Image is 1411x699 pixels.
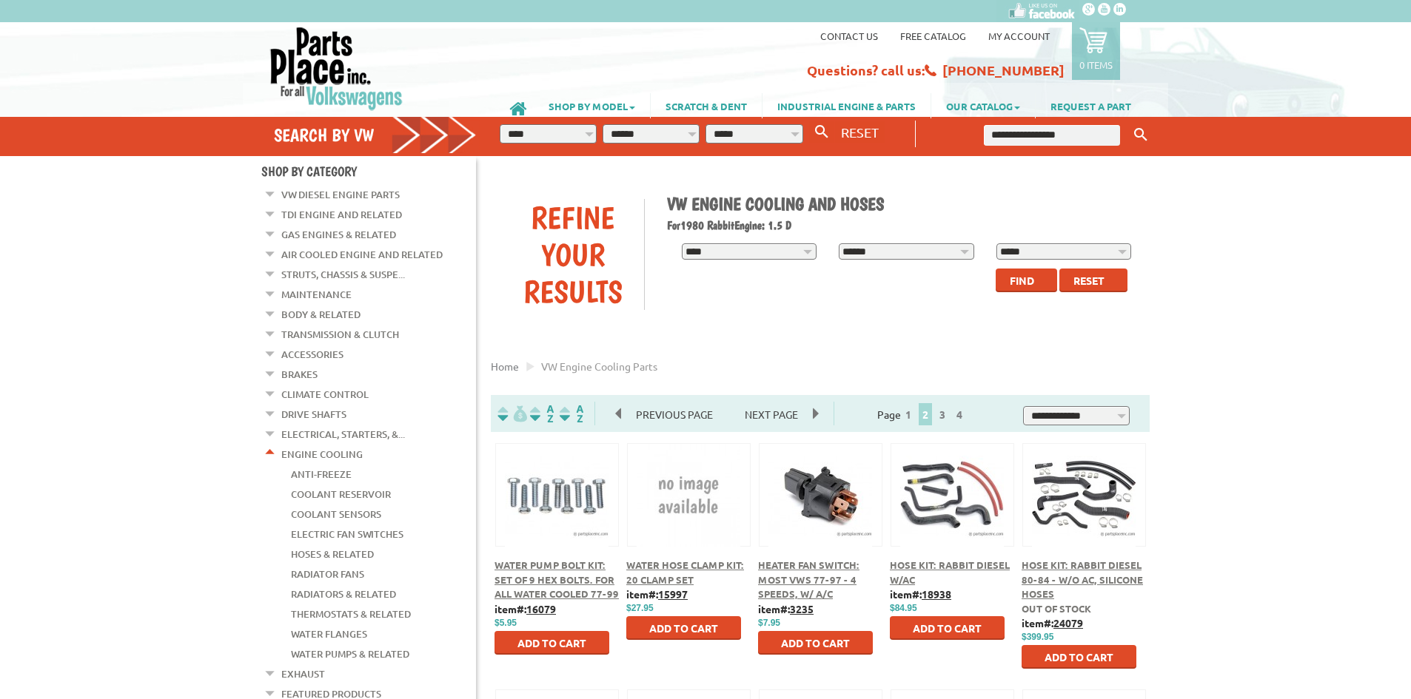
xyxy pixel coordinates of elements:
span: Previous Page [621,403,728,425]
a: TDI Engine and Related [281,205,402,224]
span: $399.95 [1022,632,1053,642]
a: Brakes [281,365,318,384]
a: Accessories [281,345,343,364]
span: Add to Cart [1045,650,1113,663]
u: 18938 [922,587,951,601]
button: RESET [835,121,885,143]
a: Hose Kit: Rabbit Diesel w/AC [890,558,1010,586]
span: Add to Cart [781,636,850,649]
a: Drive Shafts [281,405,346,424]
h1: VW Engine Cooling and Hoses [667,193,1139,215]
button: Add to Cart [495,631,609,655]
a: Exhaust [281,664,325,683]
a: Thermostats & Related [291,604,411,624]
a: SHOP BY MODEL [534,93,650,118]
u: 24079 [1053,616,1083,629]
u: 15997 [658,587,688,601]
a: Free Catalog [900,30,966,42]
a: Maintenance [281,285,352,304]
button: Add to Cart [1022,645,1136,669]
a: 3 [936,408,949,421]
a: Radiators & Related [291,584,396,604]
span: $27.95 [626,603,654,613]
a: 0 items [1072,22,1120,80]
a: 1 [902,408,915,421]
a: Electric Fan Switches [291,524,403,544]
u: 3235 [790,602,814,615]
span: Engine: 1.5 D [734,218,791,232]
img: Sort by Headline [527,405,557,422]
a: SCRATCH & DENT [651,93,762,118]
a: VW Diesel Engine Parts [281,185,400,204]
a: Transmission & Clutch [281,325,399,344]
a: Anti-Freeze [291,465,352,484]
a: Water Flanges [291,624,367,644]
a: Hoses & Related [291,544,374,564]
button: Reset [1059,269,1127,292]
a: REQUEST A PART [1036,93,1146,118]
button: Search By VW... [809,121,834,143]
a: Home [491,359,519,373]
button: Find [996,269,1057,292]
u: 16079 [526,602,556,615]
b: item#: [758,602,814,615]
div: Page [834,402,1010,425]
span: $5.95 [495,618,517,628]
span: VW engine cooling parts [541,359,657,373]
a: Struts, Chassis & Suspe... [281,265,405,284]
span: Reset [1073,274,1105,287]
a: Previous Page [616,408,730,421]
a: My Account [988,30,1050,42]
a: Water Pumps & Related [291,644,409,663]
b: item#: [626,587,688,601]
a: Next Page [730,408,813,421]
span: Add to Cart [517,636,586,649]
a: Coolant Sensors [291,504,381,524]
span: Next Page [730,403,813,425]
h4: Shop By Category [261,163,476,179]
span: Find [1010,274,1034,287]
b: item#: [890,587,951,601]
img: Parts Place Inc! [269,26,404,111]
b: item#: [1022,616,1083,629]
button: Add to Cart [758,631,873,655]
b: item#: [495,602,556,615]
img: Sort by Sales Rank [557,405,586,422]
a: INDUSTRIAL ENGINE & PARTS [763,93,931,118]
a: Gas Engines & Related [281,225,396,244]
span: Add to Cart [913,621,982,635]
h4: Search by VW [274,124,477,146]
a: Body & Related [281,305,361,324]
a: Engine Cooling [281,445,363,464]
a: Air Cooled Engine and Related [281,245,443,264]
span: $7.95 [758,618,780,628]
a: Heater Fan Switch: Most VWs 77-97 - 4 Speeds, w/ A/C [758,558,859,600]
a: Climate Control [281,385,369,404]
a: Coolant Reservoir [291,484,391,504]
p: 0 items [1079,58,1113,71]
button: Add to Cart [626,616,741,640]
span: Add to Cart [649,621,718,635]
a: Hose Kit: Rabbit Diesel 80-84 - w/o AC, Silicone Hoses [1022,558,1143,600]
img: filterpricelow.svg [497,405,527,422]
button: Keyword Search [1130,123,1152,147]
a: 4 [953,408,966,421]
span: Out of stock [1022,602,1091,615]
div: Refine Your Results [502,199,644,310]
span: $84.95 [890,603,917,613]
span: 2 [919,403,932,425]
a: OUR CATALOG [931,93,1035,118]
a: Electrical, Starters, &... [281,425,405,444]
a: Water Hose Clamp Kit: 20 Clamp Set [626,558,744,586]
a: Contact us [820,30,878,42]
button: Add to Cart [890,616,1005,640]
a: Water Pump Bolt Kit: Set of 9 hex bolts. For all water cooled 77-99 [495,558,619,600]
a: Radiator Fans [291,564,364,584]
span: RESET [841,124,879,140]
